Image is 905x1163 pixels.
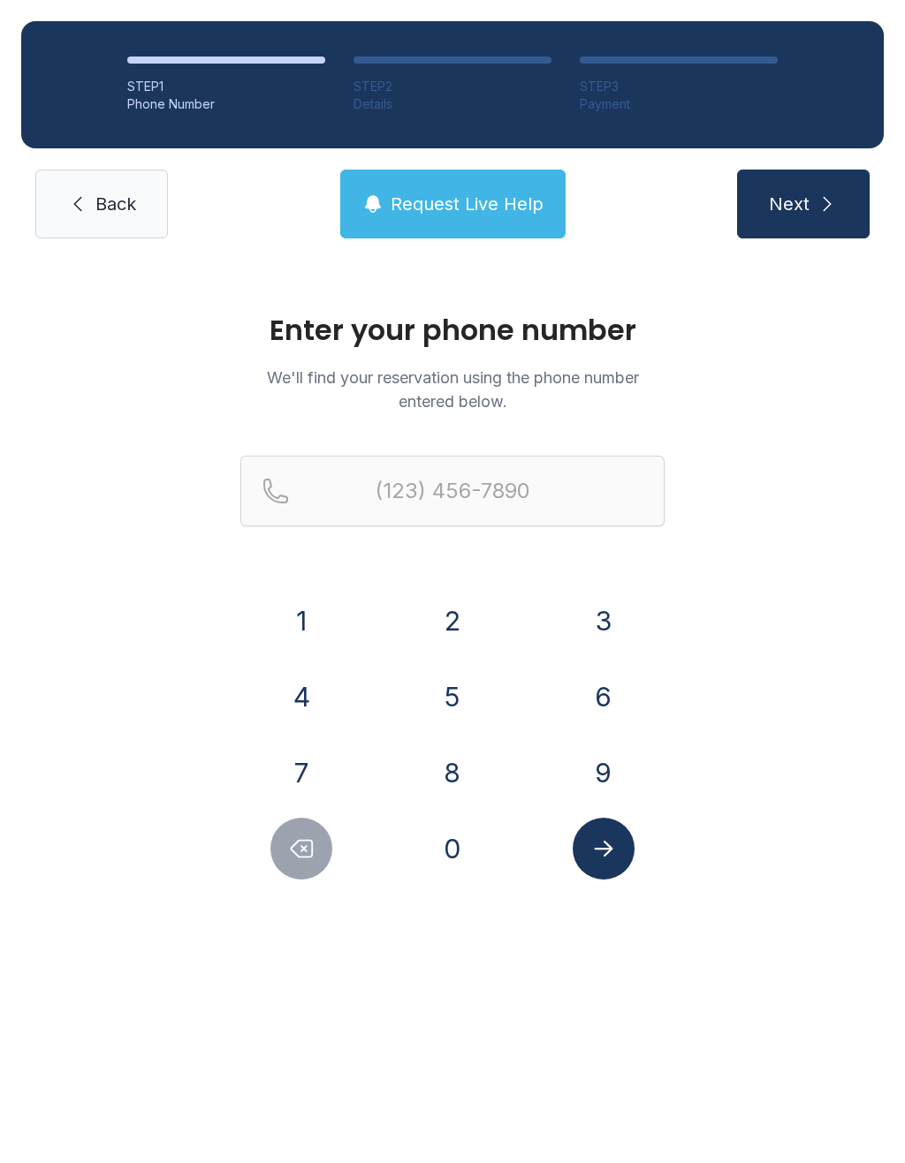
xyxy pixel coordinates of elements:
[422,666,483,728] button: 5
[573,666,635,728] button: 6
[573,818,635,880] button: Submit lookup form
[240,366,665,413] p: We'll find your reservation using the phone number entered below.
[127,95,325,113] div: Phone Number
[422,590,483,652] button: 2
[270,590,332,652] button: 1
[95,192,136,216] span: Back
[769,192,810,216] span: Next
[391,192,544,216] span: Request Live Help
[270,666,332,728] button: 4
[573,742,635,804] button: 9
[270,742,332,804] button: 7
[580,78,778,95] div: STEP 3
[354,95,551,113] div: Details
[422,742,483,804] button: 8
[573,590,635,652] button: 3
[422,818,483,880] button: 0
[580,95,778,113] div: Payment
[240,456,665,526] input: Reservation phone number
[127,78,325,95] div: STEP 1
[270,818,332,880] button: Delete number
[354,78,551,95] div: STEP 2
[240,316,665,344] h1: Enter your phone number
